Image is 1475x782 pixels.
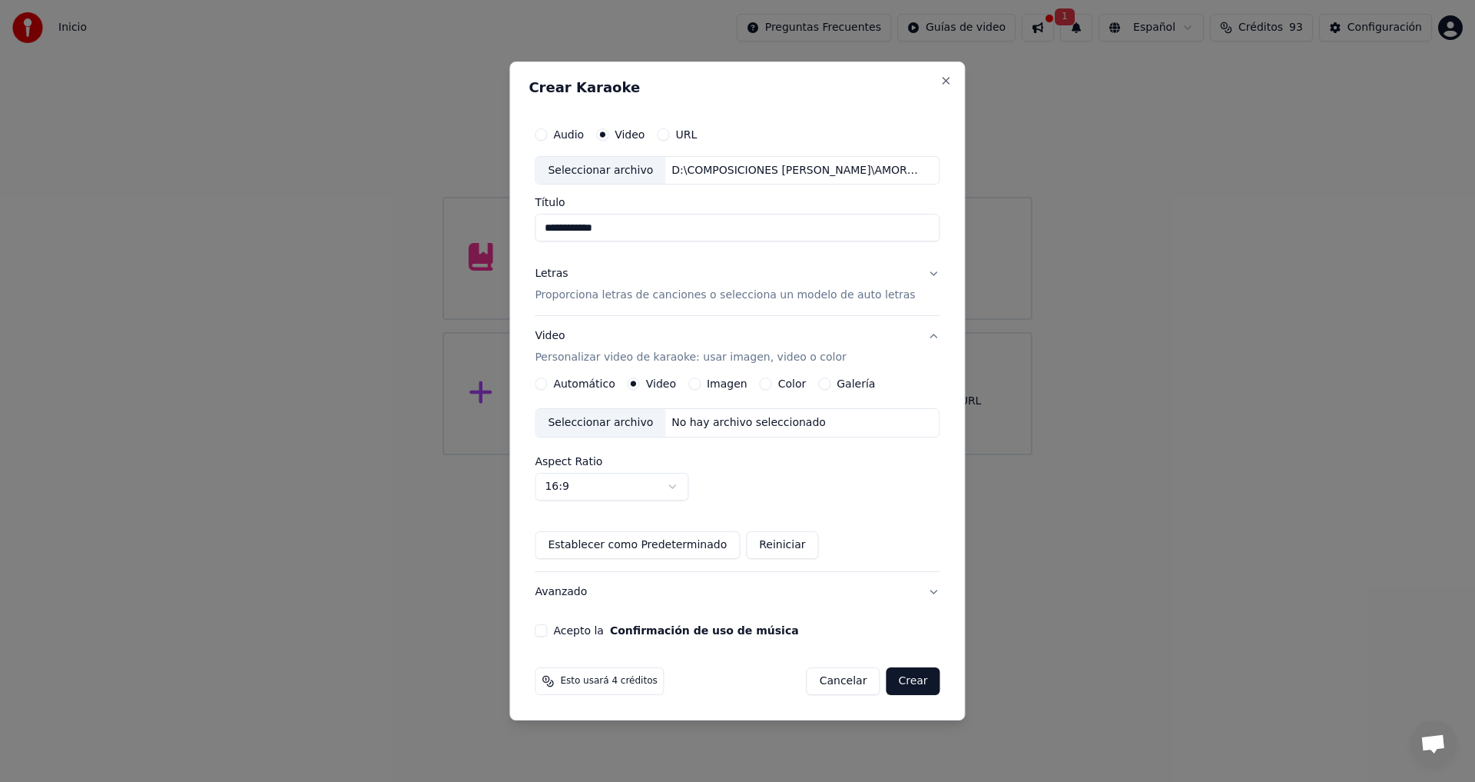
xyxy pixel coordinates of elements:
button: Cancelar [807,667,880,695]
button: Avanzado [535,572,940,612]
label: Título [535,198,940,208]
div: D:\COMPOSICIONES [PERSON_NAME]\AMOR DIFICIL ([PERSON_NAME])\AMOR DIFICIL.mp4 [665,163,926,178]
p: Personalizar video de karaoke: usar imagen, video o color [535,350,846,365]
label: Automático [553,378,615,389]
div: Seleccionar archivo [535,409,665,437]
div: No hay archivo seleccionado [665,415,832,431]
label: Aspect Ratio [535,456,940,467]
label: Video [615,129,645,140]
button: Reiniciar [746,531,818,559]
label: Galería [837,378,875,389]
div: Seleccionar archivo [535,157,665,185]
button: Crear [886,667,940,695]
label: URL [675,129,697,140]
div: Letras [535,267,568,282]
label: Color [778,378,807,389]
h2: Crear Karaoke [529,81,946,95]
label: Imagen [707,378,747,389]
button: VideoPersonalizar video de karaoke: usar imagen, video o color [535,317,940,378]
button: Establecer como Predeterminado [535,531,740,559]
button: Acepto la [610,625,799,636]
label: Video [646,378,676,389]
div: VideoPersonalizar video de karaoke: usar imagen, video o color [535,378,940,571]
span: Esto usará 4 créditos [560,675,657,687]
button: LetrasProporciona letras de canciones o selecciona un modelo de auto letras [535,255,940,316]
label: Acepto la [553,625,798,636]
label: Audio [553,129,584,140]
p: Proporciona letras de canciones o selecciona un modelo de auto letras [535,288,915,304]
div: Video [535,329,846,366]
